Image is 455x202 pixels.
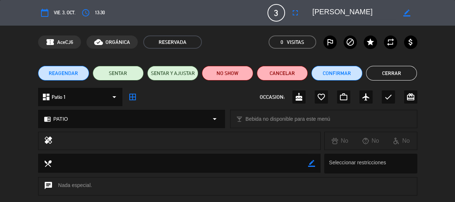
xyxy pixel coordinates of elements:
em: Visitas [287,38,304,46]
i: chrome_reader_mode [44,116,51,123]
span: 3 [267,4,285,22]
i: check [384,93,393,101]
span: AceCJ6 [57,38,73,46]
button: calendar_today [38,6,51,19]
i: border_color [308,160,315,167]
i: star [366,38,375,46]
i: local_bar [236,116,243,123]
div: No [386,136,417,146]
span: RESERVADA [143,35,202,49]
div: Nada especial. [38,177,417,195]
i: airplanemode_active [362,93,370,101]
i: calendar_today [40,8,49,17]
button: REAGENDAR [38,66,89,81]
i: fullscreen [291,8,300,17]
i: work_outline [339,93,348,101]
i: card_giftcard [406,93,415,101]
span: Patio 1 [52,93,66,101]
i: cloud_done [94,38,103,46]
i: outlined_flag [326,38,334,46]
button: SENTAR Y AJUSTAR [147,66,198,81]
button: Confirmar [311,66,362,81]
button: SENTAR [93,66,144,81]
span: REAGENDAR [49,70,78,77]
span: confirmation_number [46,38,55,46]
i: healing [44,136,53,146]
i: arrow_drop_down [110,93,119,101]
i: attach_money [406,38,415,46]
span: vie. 3, oct. [54,9,75,17]
i: local_dining [44,159,52,167]
span: ORGÁNICA [106,38,130,46]
i: arrow_drop_down [210,115,219,123]
span: 13:30 [95,9,105,17]
i: border_color [403,10,410,16]
span: PATIO [53,115,68,123]
span: Bebida no disponible para este menú [245,115,330,123]
div: No [325,136,355,146]
i: border_all [128,93,137,101]
i: access_time [81,8,90,17]
button: access_time [79,6,92,19]
span: OCCASION: [260,93,285,101]
i: dashboard [42,93,51,101]
i: cake [295,93,303,101]
div: No [355,136,386,146]
button: NO SHOW [202,66,253,81]
i: chat [44,181,53,191]
span: 0 [281,38,283,46]
i: block [346,38,355,46]
i: repeat [386,38,395,46]
button: fullscreen [289,6,302,19]
i: favorite_border [317,93,326,101]
button: Cerrar [366,66,417,81]
button: Cancelar [257,66,308,81]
